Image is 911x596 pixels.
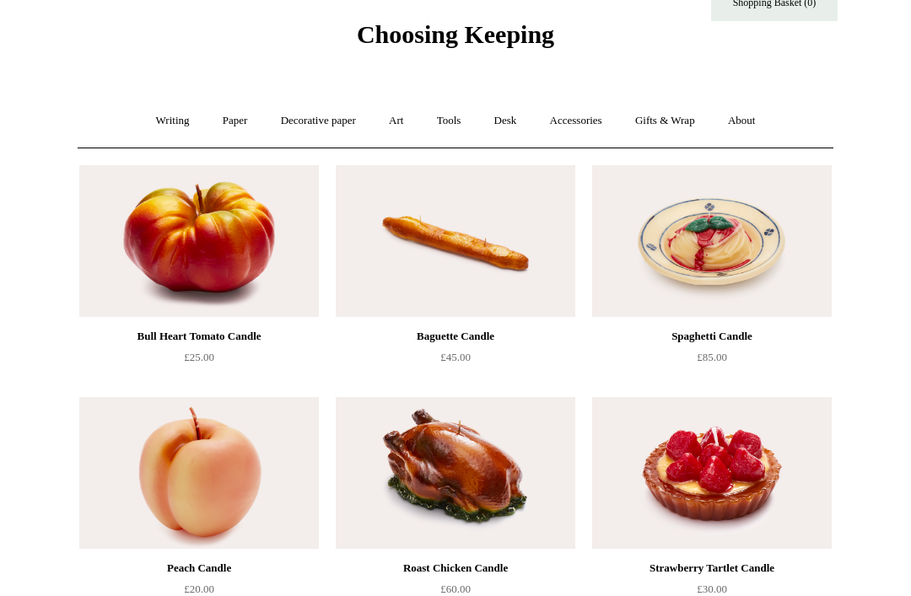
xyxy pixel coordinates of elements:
a: Desk [479,99,532,143]
a: Gifts & Wrap [620,99,710,143]
a: Strawberry Tartlet Candle Strawberry Tartlet Candle [592,397,832,549]
span: £30.00 [697,583,727,595]
img: Spaghetti Candle [592,165,832,317]
span: Choosing Keeping [357,20,554,48]
img: Roast Chicken Candle [336,397,575,549]
a: Bull Heart Tomato Candle Bull Heart Tomato Candle [79,165,319,317]
a: Writing [141,99,205,143]
div: Baguette Candle [340,326,571,346]
span: £60.00 [440,583,471,595]
span: £25.00 [184,351,214,363]
span: £20.00 [184,583,214,595]
div: Roast Chicken Candle [340,558,571,578]
div: Spaghetti Candle [596,326,827,346]
a: Roast Chicken Candle Roast Chicken Candle [336,397,575,549]
img: Bull Heart Tomato Candle [79,165,319,317]
span: £45.00 [440,351,471,363]
a: About [713,99,771,143]
div: Peach Candle [84,558,315,578]
a: Baguette Candle Baguette Candle [336,165,575,317]
img: Baguette Candle [336,165,575,317]
a: Bull Heart Tomato Candle £25.00 [79,326,319,395]
div: Bull Heart Tomato Candle [84,326,315,346]
a: Spaghetti Candle £85.00 [592,326,832,395]
a: Baguette Candle £45.00 [336,326,575,395]
a: Accessories [535,99,617,143]
div: Strawberry Tartlet Candle [596,558,827,578]
span: £85.00 [697,351,727,363]
a: Paper [208,99,263,143]
a: Decorative paper [266,99,371,143]
a: Tools [422,99,477,143]
a: Spaghetti Candle Spaghetti Candle [592,165,832,317]
a: Choosing Keeping [357,34,554,46]
img: Peach Candle [79,397,319,549]
a: Art [374,99,418,143]
img: Strawberry Tartlet Candle [592,397,832,549]
a: Peach Candle Peach Candle [79,397,319,549]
